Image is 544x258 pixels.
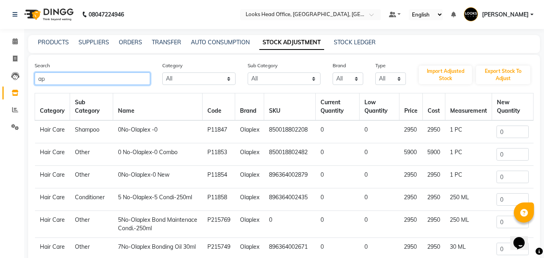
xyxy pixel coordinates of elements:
td: 0No-Olaplex -0 [113,120,203,143]
label: Sub Category [248,62,277,69]
td: 2950 [422,211,445,238]
iframe: chat widget [510,226,536,250]
td: 2950 [422,120,445,143]
td: Hair Care [35,120,70,143]
a: STOCK ADJUSTMENT [259,35,324,50]
td: 0 [360,166,399,188]
th: Cost [422,93,445,121]
td: 0 [316,120,360,143]
td: Hair Care [35,188,70,211]
th: Measurement [445,93,492,121]
img: logo [21,3,76,26]
td: 0No-Olaplex-0 New [113,166,203,188]
a: STOCK LEDGER [334,39,376,46]
td: 5900 [399,143,422,166]
th: Low Quantity [360,93,399,121]
th: Current Quantity [316,93,360,121]
td: 1 PC [445,120,492,143]
label: Category [162,62,182,69]
th: Category [35,93,70,121]
a: SUPPLIERS [79,39,109,46]
td: P11847 [203,120,235,143]
a: TRANSFER [152,39,181,46]
span: [PERSON_NAME] [482,10,529,19]
th: Code [203,93,235,121]
td: 2950 [399,166,422,188]
td: Conditioner [70,188,113,211]
th: Name [113,93,203,121]
td: Hair Care [35,211,70,238]
td: 0 [316,166,360,188]
a: AUTO CONSUMPTION [191,39,250,46]
td: 0 [264,211,316,238]
input: Search Product [35,72,150,85]
td: 850018802208 [264,120,316,143]
td: Other [70,143,113,166]
img: Naveendra Prasad [464,7,478,21]
td: 0 [360,188,399,211]
td: 896364002435 [264,188,316,211]
td: P215769 [203,211,235,238]
td: 250 ML [445,211,492,238]
label: Type [375,62,386,69]
td: 2950 [422,188,445,211]
th: Sub Category [70,93,113,121]
button: Export Stock To Adjust [476,66,530,84]
a: ORDERS [119,39,142,46]
td: 0 No-Olaplex-0 Combo [113,143,203,166]
td: 0 [360,120,399,143]
td: Olaplex [235,143,264,166]
td: 5900 [422,143,445,166]
td: 250 ML [445,188,492,211]
td: Hair Care [35,143,70,166]
label: Brand [333,62,346,69]
td: Other [70,166,113,188]
td: 2950 [422,166,445,188]
th: Price [399,93,422,121]
td: Other [70,211,113,238]
td: 1 PC [445,166,492,188]
button: Import Adjusted Stock [419,66,472,84]
td: 5No-Olaplex Bond Maintenace Condi.-250ml [113,211,203,238]
td: Shampoo [70,120,113,143]
td: 0 [316,211,360,238]
td: Olaplex [235,188,264,211]
td: Olaplex [235,166,264,188]
td: 5 No-Olaplex-5 Condi-250ml [113,188,203,211]
th: New Quantity [492,93,533,121]
a: PRODUCTS [38,39,69,46]
td: Olaplex [235,211,264,238]
th: Brand [235,93,264,121]
b: 08047224946 [89,3,124,26]
td: 0 [316,188,360,211]
td: 2950 [399,211,422,238]
td: 2950 [399,188,422,211]
td: Hair Care [35,166,70,188]
td: P11853 [203,143,235,166]
td: Olaplex [235,120,264,143]
td: P11858 [203,188,235,211]
td: 1 PC [445,143,492,166]
td: 0 [316,143,360,166]
td: 850018802482 [264,143,316,166]
td: 2950 [399,120,422,143]
td: P11854 [203,166,235,188]
td: 0 [360,143,399,166]
td: 896364002879 [264,166,316,188]
td: 0 [360,211,399,238]
th: SKU [264,93,316,121]
label: Search [35,62,50,69]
